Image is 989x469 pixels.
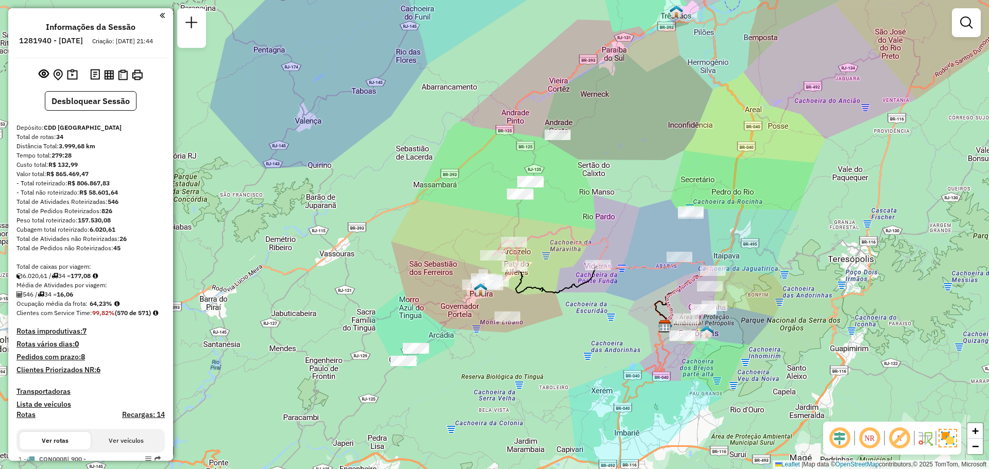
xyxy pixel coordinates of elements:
[96,365,100,374] strong: 6
[16,309,92,317] span: Clientes com Service Time:
[507,189,533,199] div: Atividade não roteirizada - ZE REI DOS TORRESMO
[16,410,36,419] h4: Rotas
[16,244,165,253] div: Total de Pedidos não Roteirizados:
[16,353,85,361] h4: Pedidos com prazo:
[702,301,727,311] div: Atividade não roteirizada - ELAINE DOS SANTOS GU
[16,273,23,279] i: Cubagem total roteirizado
[160,9,165,21] a: Clique aqui para minimizar o painel
[802,461,803,468] span: |
[917,430,933,446] img: Fluxo de ruas
[90,300,112,307] strong: 64,23%
[16,160,165,169] div: Custo total:
[20,432,91,449] button: Ver rotas
[494,311,520,322] div: Atividade não roteirizada - MINIMERCADO CENTRAL
[16,281,165,290] div: Média de Atividades por viagem:
[16,300,88,307] span: Ocupação média da frota:
[145,456,151,462] em: Opções
[16,271,165,281] div: 6.020,61 / 34 =
[16,123,165,132] div: Depósito:
[65,67,80,83] button: Painel de Sugestão
[673,314,699,324] div: Atividade não roteirizada - ALESSANDRA SILVA MIR
[508,189,534,200] div: Atividade não roteirizada - BRUNO JOSE PINHEIRO
[16,206,165,216] div: Total de Pedidos Roteirizados:
[16,366,165,374] h4: Clientes Priorizados NR:
[153,310,158,316] em: Rotas cross docking consideradas
[108,198,118,205] strong: 546
[113,244,121,252] strong: 45
[57,290,73,298] strong: 16,06
[19,36,83,45] h6: 1281940 - [DATE]
[16,340,165,349] h4: Rotas vários dias:
[59,142,95,150] strong: 3.999,68 km
[972,440,979,453] span: −
[115,309,151,317] strong: (570 de 571)
[16,290,165,299] div: 546 / 34 =
[45,91,137,111] button: Desbloquear Sessão
[16,142,165,151] div: Distância Total:
[967,423,983,439] a: Zoom in
[775,461,800,468] a: Leaflet
[585,260,611,270] div: Atividade não roteirizada - RESENHA BAR E PETISC
[678,209,704,219] div: Atividade não roteirizada - RAQUEL HERNANDEZ
[88,37,157,46] div: Criação: [DATE] 21:44
[16,400,165,409] h4: Lista de veículos
[130,67,145,82] button: Imprimir Rotas
[544,130,570,140] div: Atividade não roteirizada - RAFA E JANA BAR
[887,426,912,450] span: Exibir rótulo
[71,272,91,280] strong: 177,08
[517,176,543,186] div: Atividade não roteirizada - VILMAR NID DE SOUZA
[667,252,692,262] div: Atividade não roteirizada - HOTEL POUSADA DE ARARAS LTDA
[773,460,989,469] div: Map data © contributors,© 2025 TomTom, Microsoft
[44,124,122,131] strong: CDD [GEOGRAPHIC_DATA]
[697,281,723,291] div: Atividade não roteirizada - BAR E MERCEARIA DIVI
[51,67,65,83] button: Centralizar mapa no depósito ou ponto de apoio
[181,12,202,36] a: Nova sessão e pesquisa
[39,455,67,463] span: CON0008
[67,179,110,187] strong: R$ 806.867,83
[16,262,165,271] div: Total de caixas por viagem:
[90,225,115,233] strong: 6.020,61
[102,67,116,81] button: Visualizar relatório de Roteirização
[16,291,23,298] i: Total de Atividades
[683,331,708,341] div: Atividade não roteirizada - O VELHO BARAO
[75,339,79,349] strong: 0
[827,426,852,450] span: Ocultar deslocamento
[155,456,161,462] em: Rota exportada
[82,326,87,336] strong: 7
[16,169,165,179] div: Valor total:
[52,151,72,159] strong: 279:28
[507,188,533,199] div: Atividade não roteirizada - FaBIO SALVADO FERRE
[700,266,726,276] div: Atividade não roteirizada - NATALIA CARREIRO
[474,283,487,296] img: Miguel Pereira
[857,426,882,450] span: Ocultar NR
[16,151,165,160] div: Tempo total:
[114,301,120,307] em: Média calculada utilizando a maior ocupação (%Peso ou %Cubagem) de cada rota da sessão. Rotas cro...
[403,343,429,353] div: Atividade não roteirizada - ELIMARIO RANGEL DOS
[403,343,429,354] div: Atividade não roteirizada - CLAUDIA ROBERTA PAES
[37,66,51,83] button: Exibir sessão original
[56,133,63,141] strong: 34
[700,325,713,339] img: 520 UDC Light Petropolis Centro
[16,327,165,336] h4: Rotas improdutivas:
[16,225,165,234] div: Cubagem total roteirizado:
[122,410,165,419] h4: Recargas: 14
[669,331,695,341] div: Atividade não roteirizada - GABRIELA BUTURINI
[16,188,165,197] div: - Total não roteirizado:
[46,170,89,178] strong: R$ 865.469,47
[939,429,957,447] img: Exibir/Ocultar setores
[78,216,111,224] strong: 157.530,08
[92,309,115,317] strong: 99,82%
[16,216,165,225] div: Peso total roteirizado:
[16,179,165,188] div: - Total roteirizado:
[16,387,165,396] h4: Transportadoras
[52,273,58,279] i: Total de rotas
[390,356,416,366] div: Atividade não roteirizada - BAR MER MANGUEIRENSE
[38,291,44,298] i: Total de rotas
[967,439,983,454] a: Zoom out
[16,234,165,244] div: Total de Atividades não Roteirizadas:
[16,132,165,142] div: Total de rotas:
[81,352,85,361] strong: 8
[88,67,102,83] button: Logs desbloquear sessão
[835,461,879,468] a: OpenStreetMap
